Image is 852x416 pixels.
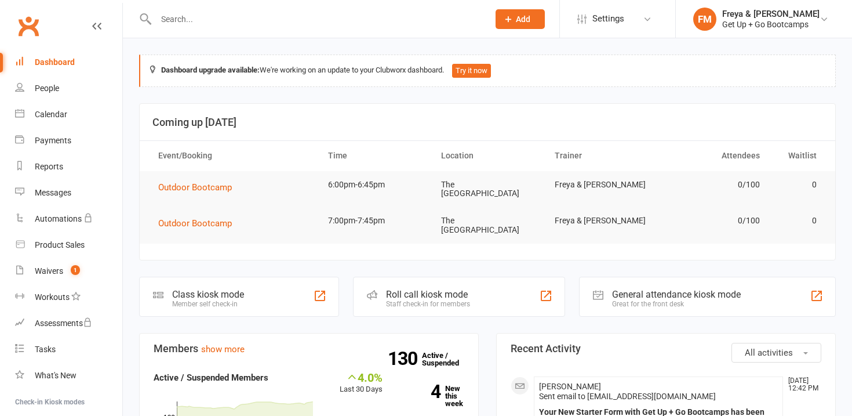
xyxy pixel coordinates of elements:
a: 130Active / Suspended [422,343,473,375]
div: Tasks [35,345,56,354]
div: Dashboard [35,57,75,67]
div: Calendar [35,110,67,119]
div: Member self check-in [172,300,244,308]
a: Messages [15,180,122,206]
a: Workouts [15,284,122,310]
th: Waitlist [770,141,827,171]
input: Search... [152,11,480,27]
a: Automations [15,206,122,232]
a: Waivers 1 [15,258,122,284]
td: The [GEOGRAPHIC_DATA] [431,171,544,208]
span: Outdoor Bootcamp [158,218,232,229]
td: Freya & [PERSON_NAME] [544,171,657,198]
div: Reports [35,162,63,171]
div: 4.0% [340,371,383,384]
a: Assessments [15,310,122,337]
a: Reports [15,154,122,180]
div: Staff check-in for members [386,300,470,308]
h3: Members [154,343,464,354]
th: Location [431,141,544,171]
div: Roll call kiosk mode [386,289,470,300]
span: Outdoor Bootcamp [158,182,232,193]
td: 6:00pm-6:45pm [318,171,431,198]
div: Great for the front desk [612,300,741,308]
a: Product Sales [15,232,122,258]
button: Outdoor Bootcamp [158,180,240,194]
strong: 130 [388,350,422,367]
div: FM [693,8,716,31]
button: Try it now [452,64,491,78]
td: 0/100 [657,171,770,198]
div: Automations [35,214,82,223]
span: Settings [592,6,624,32]
h3: Recent Activity [511,343,821,354]
div: Product Sales [35,240,85,249]
span: Add [516,15,530,24]
td: 7:00pm-7:45pm [318,207,431,234]
strong: Active / Suspended Members [154,372,268,383]
span: [PERSON_NAME] [539,382,601,391]
th: Event/Booking [148,141,318,171]
div: What's New [35,371,77,380]
div: Messages [35,188,71,197]
time: [DATE] 12:42 PM [782,377,821,392]
td: 0/100 [657,207,770,234]
td: Freya & [PERSON_NAME] [544,207,657,234]
div: General attendance kiosk mode [612,289,741,300]
a: 4New this week [400,385,465,407]
a: People [15,75,122,102]
div: Payments [35,136,71,145]
th: Time [318,141,431,171]
button: Outdoor Bootcamp [158,216,240,230]
td: The [GEOGRAPHIC_DATA] [431,207,544,244]
a: Tasks [15,337,122,363]
a: Dashboard [15,49,122,75]
div: Workouts [35,292,70,302]
td: 0 [770,171,827,198]
strong: 4 [400,383,440,400]
div: Assessments [35,319,92,328]
span: 1 [71,265,80,275]
div: Get Up + Go Bootcamps [722,19,820,30]
a: Clubworx [14,12,43,41]
span: All activities [745,348,793,358]
a: Calendar [15,102,122,128]
div: People [35,84,59,93]
span: Sent email to [EMAIL_ADDRESS][DOMAIN_NAME] [539,392,716,401]
a: Payments [15,128,122,154]
button: All activities [731,343,821,363]
strong: Dashboard upgrade available: [161,66,260,74]
a: show more [201,344,245,354]
div: We're working on an update to your Clubworx dashboard. [139,55,836,87]
th: Trainer [544,141,657,171]
th: Attendees [657,141,770,171]
div: Waivers [35,266,63,276]
a: What's New [15,363,122,389]
td: 0 [770,207,827,234]
div: Class kiosk mode [172,289,244,300]
div: Last 30 Days [340,371,383,396]
div: Freya & [PERSON_NAME] [722,9,820,19]
h3: Coming up [DATE] [152,117,822,128]
button: Add [496,9,545,29]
